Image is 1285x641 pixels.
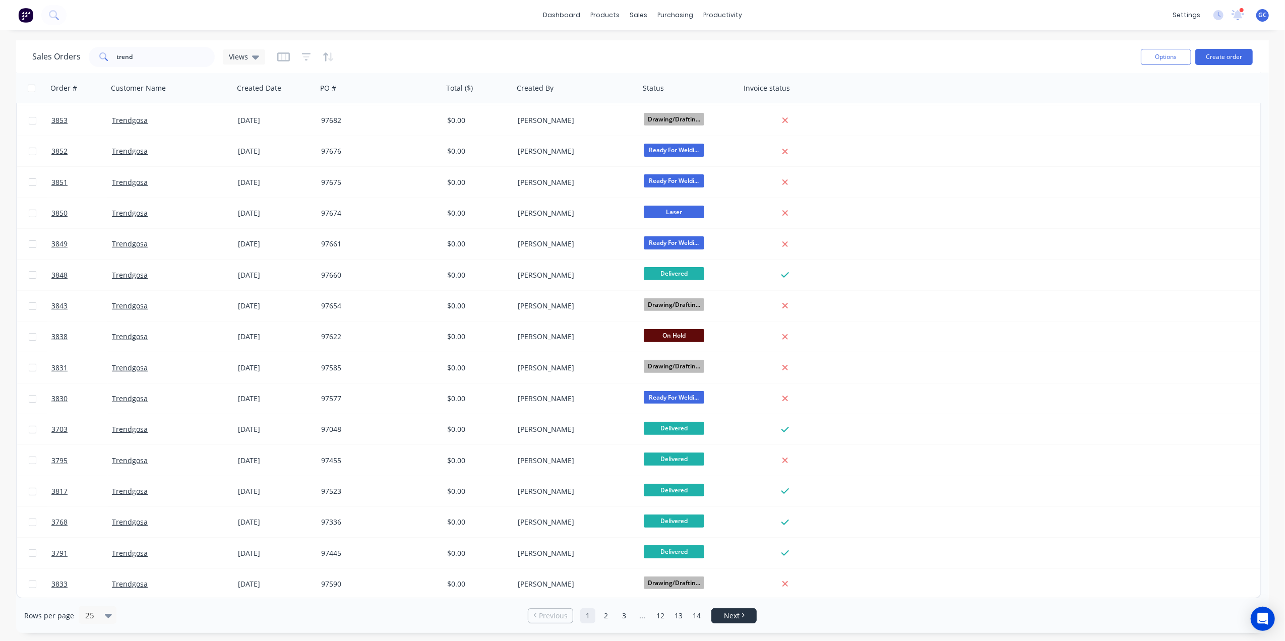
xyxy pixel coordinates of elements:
[18,8,33,23] img: Factory
[518,363,630,373] div: [PERSON_NAME]
[689,608,704,623] a: Page 14
[112,394,148,403] a: Trendgosa
[238,270,313,280] div: [DATE]
[51,322,112,352] a: 3838
[644,144,704,156] span: Ready For Weldi...
[321,115,433,125] div: 97682
[238,363,313,373] div: [DATE]
[51,424,68,434] span: 3703
[238,517,313,527] div: [DATE]
[112,486,148,496] a: Trendgosa
[644,576,704,589] span: Drawing/Draftin...
[518,456,630,466] div: [PERSON_NAME]
[644,545,704,558] span: Delivered
[635,608,650,623] a: Jump forward
[538,8,585,23] a: dashboard
[321,301,433,311] div: 97654
[321,146,433,156] div: 97676
[518,548,630,558] div: [PERSON_NAME]
[111,83,166,93] div: Customer Name
[51,239,68,249] span: 3849
[321,363,433,373] div: 97585
[112,208,148,218] a: Trendgosa
[518,332,630,342] div: [PERSON_NAME]
[238,208,313,218] div: [DATE]
[321,579,433,589] div: 97590
[617,608,632,623] a: Page 3
[644,422,704,434] span: Delivered
[447,424,507,434] div: $0.00
[238,301,313,311] div: [DATE]
[112,579,148,589] a: Trendgosa
[447,486,507,496] div: $0.00
[51,208,68,218] span: 3850
[518,270,630,280] div: [PERSON_NAME]
[117,47,215,67] input: Search...
[51,177,68,187] span: 3851
[524,608,761,623] ul: Pagination
[321,332,433,342] div: 97622
[518,146,630,156] div: [PERSON_NAME]
[644,484,704,496] span: Delivered
[447,579,507,589] div: $0.00
[644,206,704,218] span: Laser
[51,291,112,321] a: 3843
[1251,607,1275,631] div: Open Intercom Messenger
[237,83,281,93] div: Created Date
[238,394,313,404] div: [DATE]
[518,424,630,434] div: [PERSON_NAME]
[1195,49,1253,65] button: Create order
[644,391,704,404] span: Ready For Weldi...
[51,507,112,537] a: 3768
[744,83,790,93] div: Invoice status
[321,208,433,218] div: 97674
[51,353,112,383] a: 3831
[447,394,507,404] div: $0.00
[51,167,112,198] a: 3851
[644,267,704,280] span: Delivered
[518,394,630,404] div: [PERSON_NAME]
[644,360,704,372] span: Drawing/Draftin...
[625,8,652,23] div: sales
[51,476,112,506] a: 3817
[585,8,625,23] div: products
[51,146,68,156] span: 3852
[24,611,74,621] span: Rows per page
[51,414,112,444] a: 3703
[112,456,148,465] a: Trendgosa
[51,517,68,527] span: 3768
[1168,8,1205,23] div: settings
[238,486,313,496] div: [DATE]
[447,363,507,373] div: $0.00
[320,83,336,93] div: PO #
[112,424,148,434] a: Trendgosa
[238,456,313,466] div: [DATE]
[644,174,704,187] span: Ready For Weldi...
[447,208,507,218] div: $0.00
[112,239,148,248] a: Trendgosa
[447,239,507,249] div: $0.00
[518,239,630,249] div: [PERSON_NAME]
[518,115,630,125] div: [PERSON_NAME]
[447,332,507,342] div: $0.00
[447,548,507,558] div: $0.00
[644,329,704,342] span: On Hold
[51,445,112,476] a: 3795
[447,115,507,125] div: $0.00
[112,115,148,125] a: Trendgosa
[229,51,248,62] span: Views
[112,517,148,527] a: Trendgosa
[712,611,756,621] a: Next page
[112,548,148,558] a: Trendgosa
[447,146,507,156] div: $0.00
[112,332,148,341] a: Trendgosa
[51,229,112,259] a: 3849
[447,177,507,187] div: $0.00
[644,236,704,249] span: Ready For Weldi...
[671,608,686,623] a: Page 13
[539,611,568,621] span: Previous
[51,394,68,404] span: 3830
[724,611,740,621] span: Next
[644,298,704,311] span: Drawing/Draftin...
[321,456,433,466] div: 97455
